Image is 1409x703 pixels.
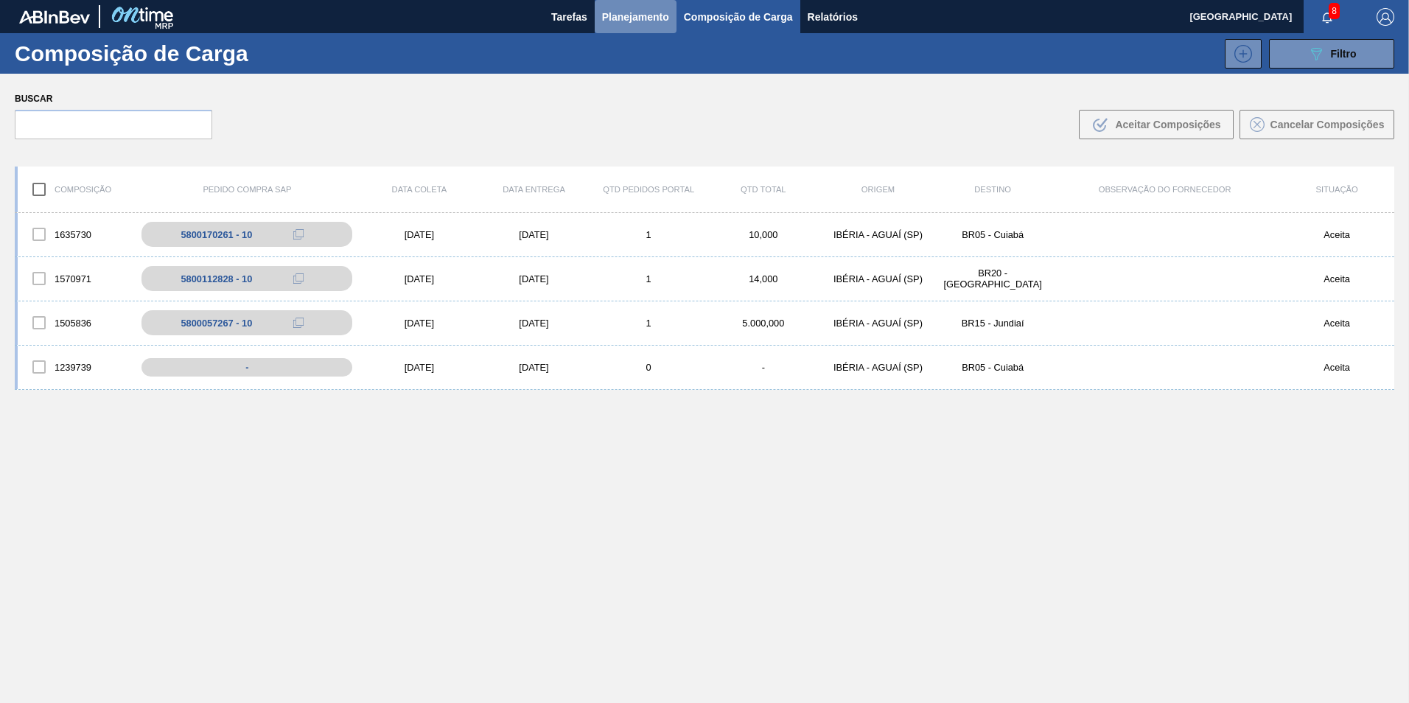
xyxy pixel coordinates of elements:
[1377,8,1394,26] img: Logout
[55,229,91,240] font: 1635730
[684,8,793,26] span: Composição de Carga
[1279,273,1394,284] div: Aceita
[706,273,821,284] div: 14,000
[591,229,706,240] div: 1
[362,273,477,284] div: [DATE]
[1304,7,1351,27] button: Notificações
[19,10,90,24] img: TNhmsLtSVTkK8tSr43FrP2fwEKptu5GPRR3wAAAABJRU5ErkJggg==
[935,267,1050,290] div: BR20 - Sapucaia
[706,318,821,329] div: 5.000,000
[706,185,821,194] div: Qtd Total
[477,229,592,240] div: [DATE]
[1217,39,1262,69] div: Nova Composição
[602,8,669,26] span: Planejamento
[591,273,706,284] div: 1
[591,362,706,373] div: 0
[15,45,258,62] h1: Composição de Carga
[362,318,477,329] div: [DATE]
[477,273,592,284] div: [DATE]
[15,88,212,110] label: Buscar
[55,362,91,373] font: 1239739
[706,362,821,373] div: -
[141,358,352,377] div: -
[1279,318,1394,329] div: Aceita
[1329,3,1340,19] span: 8
[1270,119,1385,130] span: Cancelar Composições
[591,185,706,194] div: Qtd Pedidos Portal
[935,318,1050,329] div: BR15 - Jundiaí
[1269,39,1394,69] button: Filtro
[181,229,252,240] div: 5800170261 - 10
[1279,229,1394,240] div: Aceita
[181,273,252,284] div: 5800112828 - 10
[362,185,477,194] div: Data coleta
[284,314,313,332] div: Copiar
[181,318,252,329] div: 5800057267 - 10
[1050,185,1279,194] div: Observação do Fornecedor
[821,318,936,329] div: IBERIA - AGUAI (SP)
[362,229,477,240] div: [DATE]
[821,185,936,194] div: Origem
[1279,362,1394,373] div: Aceita
[477,185,592,194] div: Data entrega
[808,8,858,26] span: Relatórios
[477,362,592,373] div: [DATE]
[55,273,91,284] font: 1570971
[55,318,91,329] font: 1505836
[1331,48,1357,60] span: Filtro
[55,185,111,194] font: Composição
[821,273,936,284] div: IBERIA - AGUAI (SP)
[477,318,592,329] div: [DATE]
[1279,185,1394,194] div: Situação
[284,225,313,243] div: Copiar
[935,185,1050,194] div: Destino
[284,270,313,287] div: Copiar
[935,362,1050,373] div: BR05 - Cuiabá
[1079,110,1234,139] button: Aceitar Composições
[821,229,936,240] div: IBERIA - AGUAI (SP)
[591,318,706,329] div: 1
[706,229,821,240] div: 10,000
[133,185,362,194] div: Pedido Compra SAP
[551,8,587,26] span: Tarefas
[1115,119,1220,130] span: Aceitar Composições
[821,362,936,373] div: IBERIA - AGUAI (SP)
[362,362,477,373] div: [DATE]
[935,229,1050,240] div: BR05 - Cuiabá
[1240,110,1394,139] button: Cancelar Composições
